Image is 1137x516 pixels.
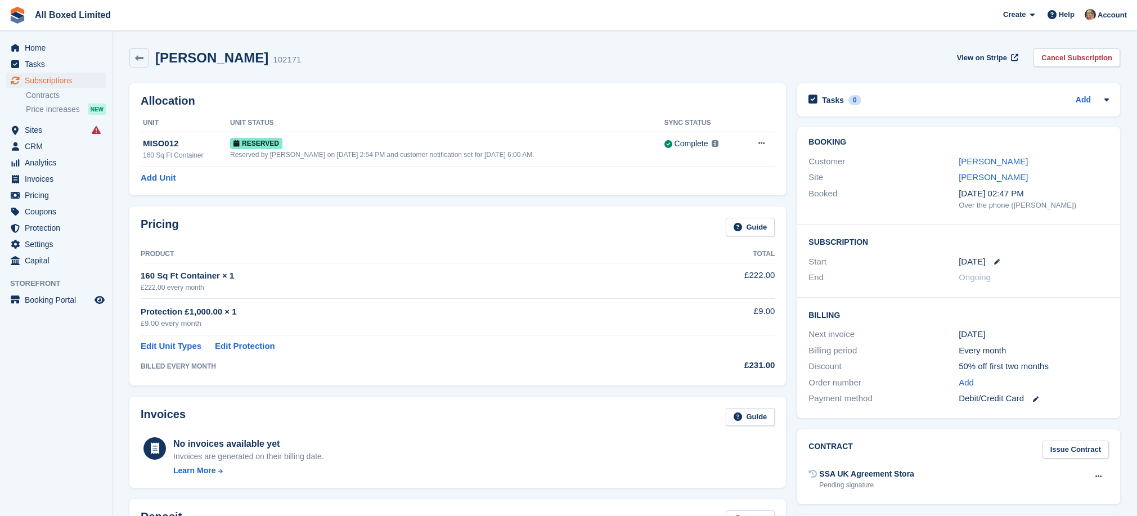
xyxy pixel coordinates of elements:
div: Debit/Credit Card [959,392,1109,405]
a: menu [6,236,106,252]
a: menu [6,40,106,56]
div: Order number [808,376,959,389]
div: Protection £1,000.00 × 1 [141,306,658,318]
div: 160 Sq Ft Container [143,150,230,160]
a: Preview store [93,293,106,307]
span: Sites [25,122,92,138]
a: menu [6,253,106,268]
a: menu [6,171,106,187]
span: Protection [25,220,92,236]
h2: Booking [808,138,1109,147]
span: Help [1059,9,1075,20]
div: £222.00 every month [141,282,658,293]
span: Booking Portal [25,292,92,308]
a: Add Unit [141,172,176,185]
a: View on Stripe [952,48,1021,67]
a: menu [6,220,106,236]
span: Subscriptions [25,73,92,88]
span: View on Stripe [957,52,1007,64]
span: Pricing [25,187,92,203]
a: Add [959,376,974,389]
i: Smart entry sync failures have occurred [92,125,101,134]
h2: Allocation [141,95,775,107]
div: Pending signature [819,480,914,490]
a: Issue Contract [1042,441,1109,459]
a: menu [6,73,106,88]
a: menu [6,155,106,170]
th: Product [141,245,658,263]
div: Booked [808,187,959,211]
span: Invoices [25,171,92,187]
div: Every month [959,344,1109,357]
span: Capital [25,253,92,268]
h2: Tasks [822,95,844,105]
div: NEW [88,104,106,115]
div: MISO012 [143,137,230,150]
span: Account [1098,10,1127,21]
div: Invoices are generated on their billing date. [173,451,324,463]
div: Billing period [808,344,959,357]
a: Guide [726,218,775,236]
span: CRM [25,138,92,154]
div: BILLED EVERY MONTH [141,361,658,371]
h2: Subscription [808,236,1109,247]
a: menu [6,187,106,203]
img: Sandie Mills [1085,9,1096,20]
a: menu [6,122,106,138]
div: Discount [808,360,959,373]
div: 160 Sq Ft Container × 1 [141,270,658,282]
div: No invoices available yet [173,437,324,451]
div: 50% off first two months [959,360,1109,373]
div: SSA UK Agreement Stora [819,468,914,480]
a: All Boxed Limited [30,6,115,24]
div: Payment method [808,392,959,405]
a: menu [6,138,106,154]
a: Guide [726,408,775,427]
th: Unit [141,114,230,132]
a: Add [1076,94,1091,107]
th: Unit Status [230,114,664,132]
div: £9.00 every month [141,318,658,329]
div: [DATE] [959,328,1109,341]
td: £9.00 [658,299,775,335]
div: Start [808,255,959,268]
div: 102171 [273,53,301,66]
div: Customer [808,155,959,168]
td: £222.00 [658,263,775,298]
span: Home [25,40,92,56]
a: Cancel Subscription [1033,48,1120,67]
time: 2025-08-21 00:00:00 UTC [959,255,985,268]
div: Reserved by [PERSON_NAME] on [DATE] 2:54 PM and customer notification set for [DATE] 6:00 AM. [230,150,664,160]
span: Storefront [10,278,112,289]
div: Over the phone ([PERSON_NAME]) [959,200,1109,211]
th: Total [658,245,775,263]
a: menu [6,292,106,308]
h2: Pricing [141,218,179,236]
h2: Invoices [141,408,186,427]
a: Edit Protection [215,340,275,353]
span: Price increases [26,104,80,115]
h2: Billing [808,309,1109,320]
span: Settings [25,236,92,252]
div: Site [808,171,959,184]
a: Price increases NEW [26,103,106,115]
div: 0 [848,95,861,105]
h2: [PERSON_NAME] [155,50,268,65]
div: End [808,271,959,284]
div: £231.00 [658,359,775,372]
a: Edit Unit Types [141,340,201,353]
img: icon-info-grey-7440780725fd019a000dd9b08b2336e03edf1995a4989e88bcd33f0948082b44.svg [712,140,718,147]
a: menu [6,204,106,219]
div: Next invoice [808,328,959,341]
span: Create [1003,9,1026,20]
th: Sync Status [664,114,741,132]
div: Learn More [173,465,215,477]
span: Coupons [25,204,92,219]
span: Reserved [230,138,282,149]
a: Contracts [26,90,106,101]
img: stora-icon-8386f47178a22dfd0bd8f6a31ec36ba5ce8667c1dd55bd0f319d3a0aa187defe.svg [9,7,26,24]
h2: Contract [808,441,853,459]
a: [PERSON_NAME] [959,156,1028,166]
div: [DATE] 02:47 PM [959,187,1109,200]
a: Learn More [173,465,324,477]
